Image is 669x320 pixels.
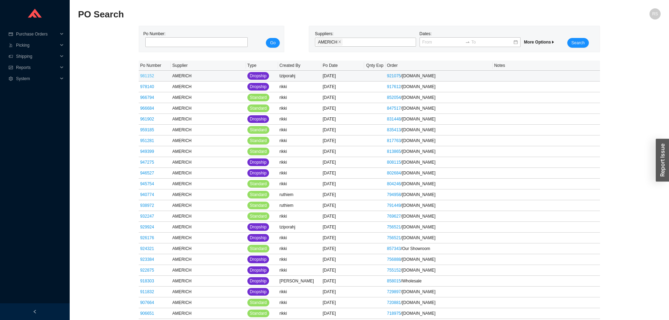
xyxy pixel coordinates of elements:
[250,159,267,166] span: Dropship
[250,310,267,317] span: Standard
[250,94,267,101] span: Standard
[387,257,401,262] a: 756888
[8,32,13,36] span: credit-card
[247,234,269,242] button: Dropship
[386,61,493,71] th: Order
[171,103,246,114] td: AMERICH
[140,300,154,305] a: 907664
[386,254,493,265] td: / [DOMAIN_NAME]
[321,287,364,297] td: [DATE]
[278,103,321,114] td: rikki
[321,71,364,81] td: [DATE]
[278,146,321,157] td: rikki
[247,223,269,231] button: Dropship
[140,171,154,175] a: 946527
[250,278,267,284] span: Dropship
[387,106,401,111] a: 847517
[278,211,321,222] td: rikki
[171,179,246,189] td: AMERICH
[386,211,493,222] td: / [DOMAIN_NAME]
[465,40,470,45] span: swap-right
[140,106,154,111] a: 966684
[171,125,246,135] td: AMERICH
[387,300,401,305] a: 720881
[246,61,278,71] th: Type
[171,61,246,71] th: Supplier
[247,245,269,252] button: Standard
[321,92,364,103] td: [DATE]
[247,169,269,177] button: Dropship
[321,222,364,233] td: [DATE]
[247,137,269,145] button: Standard
[250,288,267,295] span: Dropship
[266,38,280,48] button: Go
[143,30,246,48] div: Po Number:
[493,61,600,71] th: Notes
[278,297,321,308] td: rikki
[171,92,246,103] td: AMERICH
[321,276,364,287] td: [DATE]
[551,40,555,44] span: caret-right
[321,157,364,168] td: [DATE]
[250,224,267,231] span: Dropship
[16,29,58,40] span: Purchase Orders
[247,126,269,134] button: Standard
[250,213,267,220] span: Standard
[321,81,364,92] td: [DATE]
[247,180,269,188] button: Standard
[386,81,493,92] td: / [DOMAIN_NAME]
[140,192,154,197] a: 940774
[387,73,401,78] a: 921075
[321,265,364,276] td: [DATE]
[387,84,401,89] a: 917612
[171,297,246,308] td: AMERICH
[140,279,154,283] a: 918303
[571,39,585,46] span: Search
[250,267,267,274] span: Dropship
[318,39,337,45] span: AMERICH
[386,146,493,157] td: / [DOMAIN_NAME]
[278,61,321,71] th: Created By
[321,61,364,71] th: Po Date
[387,160,401,165] a: 808115
[321,233,364,243] td: [DATE]
[321,211,364,222] td: [DATE]
[524,40,555,45] span: More Options
[321,146,364,157] td: [DATE]
[386,179,493,189] td: / [DOMAIN_NAME]
[250,126,267,133] span: Standard
[278,114,321,125] td: rikki
[278,287,321,297] td: rikki
[278,200,321,211] td: ruthiem
[171,81,246,92] td: AMERICH
[387,171,401,175] a: 802684
[278,92,321,103] td: rikki
[567,38,589,48] button: Search
[321,114,364,125] td: [DATE]
[387,138,401,143] a: 817763
[140,225,154,229] a: 929924
[321,189,364,200] td: [DATE]
[250,234,267,241] span: Dropship
[250,299,267,306] span: Standard
[247,94,269,101] button: Standard
[250,148,267,155] span: Standard
[247,191,269,198] button: Standard
[364,61,386,71] th: Qnty Exp
[386,287,493,297] td: / [DOMAIN_NAME]
[386,103,493,114] td: / [DOMAIN_NAME]
[250,105,267,112] span: Standard
[140,160,154,165] a: 947275
[140,73,154,78] a: 981152
[247,202,269,209] button: Standard
[140,138,154,143] a: 951281
[278,265,321,276] td: rikki
[171,211,246,222] td: AMERICH
[321,125,364,135] td: [DATE]
[140,235,154,240] a: 926176
[171,308,246,319] td: AMERICH
[140,246,154,251] a: 924321
[321,254,364,265] td: [DATE]
[250,137,267,144] span: Standard
[278,243,321,254] td: rikki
